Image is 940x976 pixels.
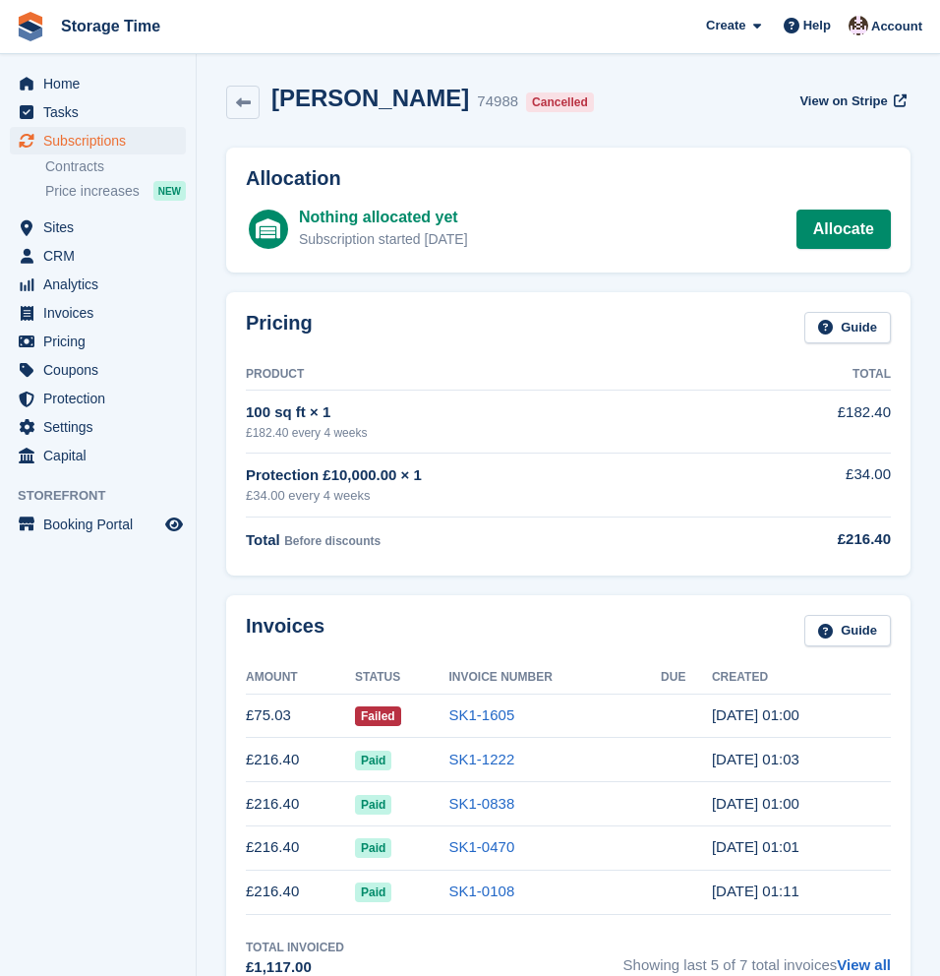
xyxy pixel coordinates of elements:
[53,10,168,42] a: Storage Time
[740,528,891,551] div: £216.40
[449,706,515,723] a: SK1-1605
[712,706,799,723] time: 2025-08-20 00:00:20 UTC
[246,939,344,956] div: Total Invoiced
[712,883,799,899] time: 2025-04-30 00:11:19 UTC
[43,299,161,327] span: Invoices
[355,751,391,770] span: Paid
[10,213,186,241] a: menu
[284,534,381,548] span: Before discounts
[43,413,161,441] span: Settings
[449,795,515,812] a: SK1-0838
[10,271,186,298] a: menu
[246,531,280,548] span: Total
[246,167,891,190] h2: Allocation
[246,694,355,738] td: £75.03
[449,883,515,899] a: SK1-0108
[246,615,324,647] h2: Invoices
[45,157,186,176] a: Contracts
[871,17,922,36] span: Account
[246,870,355,914] td: £216.40
[43,385,161,412] span: Protection
[246,424,740,442] div: £182.40 every 4 weeks
[477,91,518,113] div: 74988
[837,956,891,973] a: View all
[712,795,799,812] time: 2025-06-25 00:00:49 UTC
[804,615,891,647] a: Guide
[10,127,186,154] a: menu
[43,328,161,355] span: Pricing
[45,182,140,201] span: Price increases
[246,825,355,870] td: £216.40
[10,385,186,412] a: menu
[18,486,196,506] span: Storefront
[712,838,799,855] time: 2025-05-28 00:01:17 UTC
[10,299,186,327] a: menu
[162,513,186,536] a: Preview store
[43,356,161,384] span: Coupons
[355,795,391,815] span: Paid
[43,271,161,298] span: Analytics
[246,486,740,506] div: £34.00 every 4 weeks
[449,662,662,694] th: Invoice Number
[43,127,161,154] span: Subscriptions
[849,16,868,35] img: Saeed
[355,838,391,858] span: Paid
[792,85,911,117] a: View on Stripe
[10,413,186,441] a: menu
[526,92,594,112] div: Cancelled
[246,464,740,487] div: Protection £10,000.00 × 1
[355,706,401,726] span: Failed
[10,242,186,270] a: menu
[661,662,712,694] th: Due
[449,751,515,767] a: SK1-1222
[355,662,449,694] th: Status
[10,442,186,469] a: menu
[45,180,186,202] a: Price increases NEW
[246,312,313,344] h2: Pricing
[246,401,740,424] div: 100 sq ft × 1
[43,442,161,469] span: Capital
[10,356,186,384] a: menu
[271,85,469,111] h2: [PERSON_NAME]
[16,12,45,41] img: stora-icon-8386f47178a22dfd0bd8f6a31ec36ba5ce8667c1dd55bd0f319d3a0aa187defe.svg
[804,312,891,344] a: Guide
[740,359,891,391] th: Total
[246,738,355,782] td: £216.40
[449,838,515,855] a: SK1-0470
[740,391,891,453] td: £182.40
[299,229,468,250] div: Subscription started [DATE]
[246,359,740,391] th: Product
[803,16,831,35] span: Help
[10,98,186,126] a: menu
[246,662,355,694] th: Amount
[43,70,161,97] span: Home
[355,883,391,902] span: Paid
[712,751,799,767] time: 2025-07-23 00:03:00 UTC
[153,181,186,201] div: NEW
[43,213,161,241] span: Sites
[43,511,161,538] span: Booking Portal
[706,16,745,35] span: Create
[10,511,186,538] a: menu
[740,453,891,517] td: £34.00
[10,70,186,97] a: menu
[43,98,161,126] span: Tasks
[10,328,186,355] a: menu
[43,242,161,270] span: CRM
[712,662,891,694] th: Created
[299,206,468,229] div: Nothing allocated yet
[799,91,887,111] span: View on Stripe
[246,782,355,826] td: £216.40
[796,210,891,249] a: Allocate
